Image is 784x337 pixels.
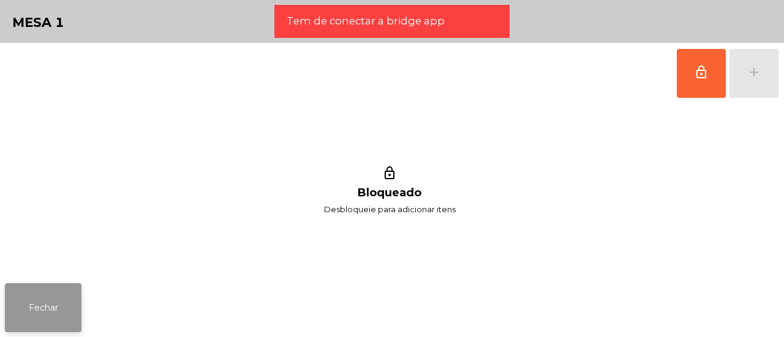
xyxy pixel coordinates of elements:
span: lock_outline [694,65,709,80]
i: lock_outline [380,166,399,184]
h4: Mesa 1 [12,13,64,32]
button: lock_outline [677,49,726,98]
h1: Bloqueado [358,187,421,199]
span: Desbloqueie para adicionar itens [324,202,456,217]
span: Tem de conectar a bridge app [287,13,445,29]
button: Fechar [5,283,81,332]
